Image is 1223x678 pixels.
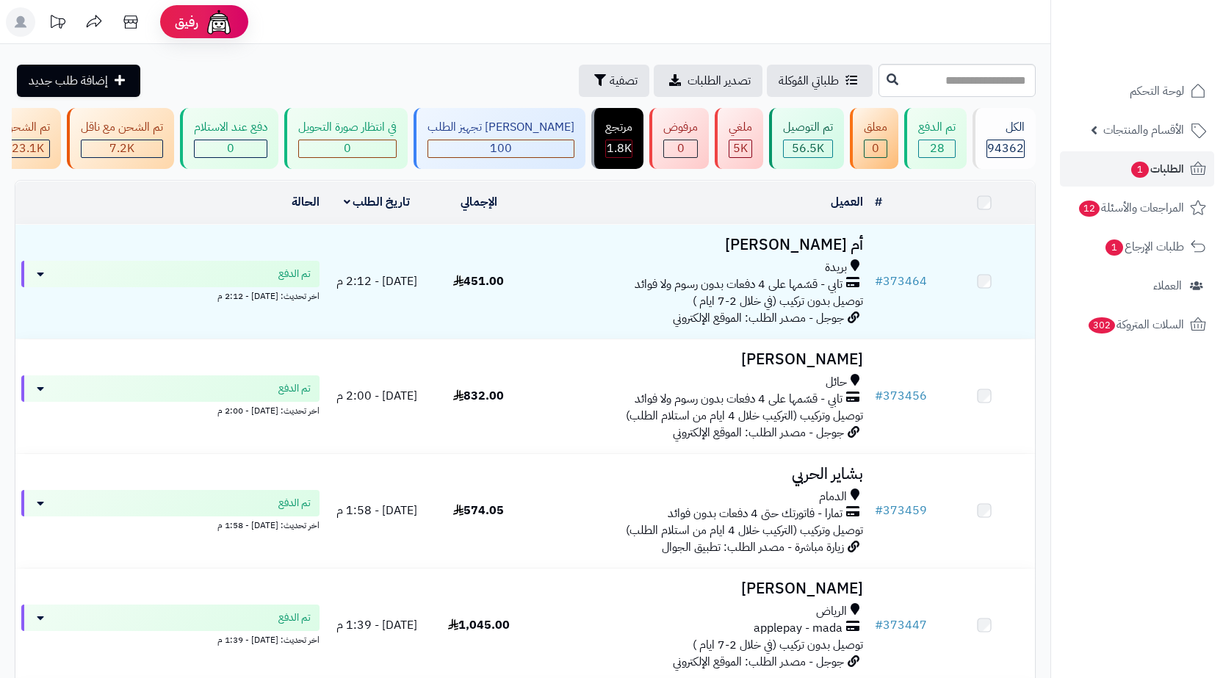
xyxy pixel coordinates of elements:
span: توصيل بدون تركيب (في خلال 2-7 ايام ) [693,292,863,310]
a: # [875,193,882,211]
span: تم الدفع [278,496,311,511]
a: الإجمالي [461,193,497,211]
div: مرفوض [663,119,698,136]
a: #373459 [875,502,927,519]
span: لوحة التحكم [1130,81,1184,101]
span: 23.1K [12,140,44,157]
div: 23061 [6,140,49,157]
div: 7223 [82,140,162,157]
span: 0 [344,140,351,157]
span: إضافة طلب جديد [29,72,108,90]
div: اخر تحديث: [DATE] - 2:00 م [21,402,320,417]
span: جوجل - مصدر الطلب: الموقع الإلكتروني [673,309,844,327]
div: 0 [299,140,396,157]
a: مرتجع 1.8K [588,108,646,169]
span: 56.5K [792,140,824,157]
span: 832.00 [453,387,504,405]
div: اخر تحديث: [DATE] - 1:39 م [21,631,320,646]
span: 0 [227,140,234,157]
span: تابي - قسّمها على 4 دفعات بدون رسوم ولا فوائد [635,391,843,408]
span: تصفية [610,72,638,90]
div: 0 [195,140,267,157]
div: ملغي [729,119,752,136]
span: جوجل - مصدر الطلب: الموقع الإلكتروني [673,424,844,441]
div: تم الدفع [918,119,956,136]
div: تم التوصيل [783,119,833,136]
h3: [PERSON_NAME] [535,580,863,597]
div: اخر تحديث: [DATE] - 2:12 م [21,287,320,303]
a: الحالة [292,193,320,211]
span: applepay - mada [754,620,843,637]
span: السلات المتروكة [1087,314,1184,335]
a: الكل94362 [970,108,1039,169]
a: تم الدفع 28 [901,108,970,169]
a: #373456 [875,387,927,405]
div: 56466 [784,140,832,157]
div: [PERSON_NAME] تجهيز الطلب [427,119,574,136]
span: [DATE] - 1:58 م [336,502,417,519]
span: # [875,616,883,634]
span: تمارا - فاتورتك حتى 4 دفعات بدون فوائد [668,505,843,522]
a: مرفوض 0 [646,108,712,169]
a: ملغي 5K [712,108,766,169]
span: توصيل وتركيب (التركيب خلال 4 ايام من استلام الطلب) [626,407,863,425]
span: # [875,502,883,519]
button: تصفية [579,65,649,97]
span: توصيل وتركيب (التركيب خلال 4 ايام من استلام الطلب) [626,522,863,539]
span: تم الدفع [278,610,311,625]
div: 100 [428,140,574,157]
a: الطلبات1 [1060,151,1214,187]
span: 451.00 [453,273,504,290]
span: تم الدفع [278,381,311,396]
div: 0 [865,140,887,157]
div: الكل [986,119,1025,136]
span: 302 [1089,317,1115,333]
span: # [875,273,883,290]
span: 0 [872,140,879,157]
span: 12 [1079,201,1100,217]
span: توصيل بدون تركيب (في خلال 2-7 ايام ) [693,636,863,654]
a: تصدير الطلبات [654,65,762,97]
span: 574.05 [453,502,504,519]
a: تم الشحن مع ناقل 7.2K [64,108,177,169]
div: اخر تحديث: [DATE] - 1:58 م [21,516,320,532]
a: #373447 [875,616,927,634]
a: المراجعات والأسئلة12 [1060,190,1214,226]
a: العملاء [1060,268,1214,303]
a: في انتظار صورة التحويل 0 [281,108,411,169]
span: 94362 [987,140,1024,157]
h3: [PERSON_NAME] [535,351,863,368]
span: العملاء [1153,275,1182,296]
span: تم الدفع [278,267,311,281]
a: معلق 0 [847,108,901,169]
span: طلباتي المُوكلة [779,72,839,90]
span: 1,045.00 [448,616,510,634]
a: إضافة طلب جديد [17,65,140,97]
span: [DATE] - 2:12 م [336,273,417,290]
div: تم الشحن مع ناقل [81,119,163,136]
a: السلات المتروكة302 [1060,307,1214,342]
a: دفع عند الاستلام 0 [177,108,281,169]
a: العميل [831,193,863,211]
a: طلبات الإرجاع1 [1060,229,1214,264]
span: [DATE] - 2:00 م [336,387,417,405]
span: تابي - قسّمها على 4 دفعات بدون رسوم ولا فوائد [635,276,843,293]
div: مرتجع [605,119,632,136]
div: 1808 [606,140,632,157]
div: دفع عند الاستلام [194,119,267,136]
div: تم الشحن [5,119,50,136]
span: رفيق [175,13,198,31]
span: طلبات الإرجاع [1104,237,1184,257]
div: 0 [664,140,697,157]
span: 1 [1131,162,1149,178]
div: 4954 [729,140,751,157]
div: معلق [864,119,887,136]
img: ai-face.png [204,7,234,37]
span: جوجل - مصدر الطلب: الموقع الإلكتروني [673,653,844,671]
a: طلباتي المُوكلة [767,65,873,97]
span: 1.8K [607,140,632,157]
div: في انتظار صورة التحويل [298,119,397,136]
span: 28 [930,140,945,157]
h3: أم [PERSON_NAME] [535,237,863,253]
span: حائل [826,374,847,391]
